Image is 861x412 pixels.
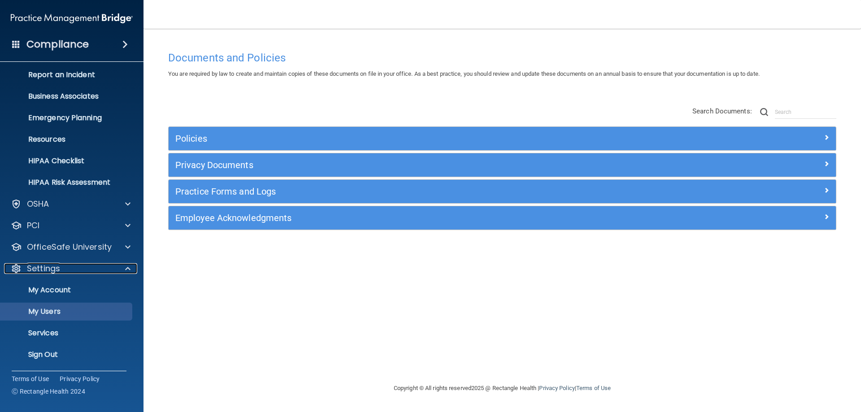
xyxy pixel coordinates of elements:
[6,70,128,79] p: Report an Incident
[11,242,130,252] a: OfficeSafe University
[12,374,49,383] a: Terms of Use
[26,38,89,51] h4: Compliance
[6,135,128,144] p: Resources
[175,134,662,143] h5: Policies
[175,158,829,172] a: Privacy Documents
[11,220,130,231] a: PCI
[175,211,829,225] a: Employee Acknowledgments
[6,286,128,295] p: My Account
[27,242,112,252] p: OfficeSafe University
[175,131,829,146] a: Policies
[11,9,133,27] img: PMB logo
[168,70,760,77] span: You are required by law to create and maintain copies of these documents on file in your office. ...
[27,199,49,209] p: OSHA
[692,107,752,115] span: Search Documents:
[6,350,128,359] p: Sign Out
[11,263,130,274] a: Settings
[60,374,100,383] a: Privacy Policy
[175,213,662,223] h5: Employee Acknowledgments
[27,220,39,231] p: PCI
[27,263,60,274] p: Settings
[6,307,128,316] p: My Users
[760,108,768,116] img: ic-search.3b580494.png
[175,186,662,196] h5: Practice Forms and Logs
[11,199,130,209] a: OSHA
[775,105,836,119] input: Search
[6,113,128,122] p: Emergency Planning
[175,184,829,199] a: Practice Forms and Logs
[539,385,574,391] a: Privacy Policy
[12,387,85,396] span: Ⓒ Rectangle Health 2024
[576,385,611,391] a: Terms of Use
[6,329,128,338] p: Services
[6,178,128,187] p: HIPAA Risk Assessment
[6,92,128,101] p: Business Associates
[339,374,666,403] div: Copyright © All rights reserved 2025 @ Rectangle Health | |
[168,52,836,64] h4: Documents and Policies
[175,160,662,170] h5: Privacy Documents
[6,156,128,165] p: HIPAA Checklist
